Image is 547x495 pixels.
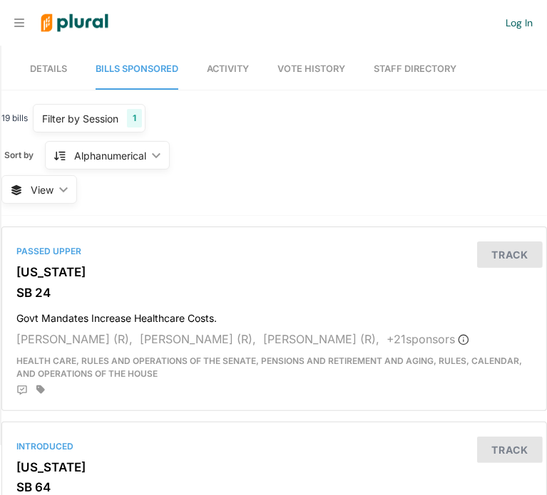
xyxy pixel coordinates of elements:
div: Introduced [16,440,532,453]
div: Filter by Session [42,111,118,126]
span: 19 bills [1,112,28,125]
a: Vote History [277,49,345,90]
div: Passed Upper [16,245,532,258]
a: Bills Sponsored [96,49,178,90]
span: [PERSON_NAME] (R), [263,332,379,346]
span: Activity [207,63,249,74]
a: Log In [506,16,533,29]
button: Track [477,241,543,268]
span: Details [30,63,67,74]
h3: SB 64 [16,480,532,494]
h3: [US_STATE] [16,265,532,279]
div: Alphanumerical [74,148,146,163]
span: View [31,182,53,197]
span: Sort by [4,149,45,162]
img: Logo for Plural [30,1,119,46]
h3: SB 24 [16,286,532,300]
div: Add Position Statement [16,385,28,396]
span: Bills Sponsored [96,63,178,74]
span: + 21 sponsor s [387,332,469,346]
a: Details [30,49,67,90]
a: Activity [207,49,249,90]
a: Staff Directory [374,49,456,90]
div: 1 [127,109,142,127]
div: Add tags [36,385,45,395]
h3: [US_STATE] [16,460,532,474]
button: Track [477,437,543,463]
span: [PERSON_NAME] (R), [140,332,256,346]
span: Vote History [277,63,345,74]
span: [PERSON_NAME] (R), [16,332,133,346]
span: Health Care, Rules and Operations of the Senate, Pensions and Retirement and Aging, Rules, Calend... [16,355,522,379]
h4: Govt Mandates Increase Healthcare Costs. [16,306,532,325]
